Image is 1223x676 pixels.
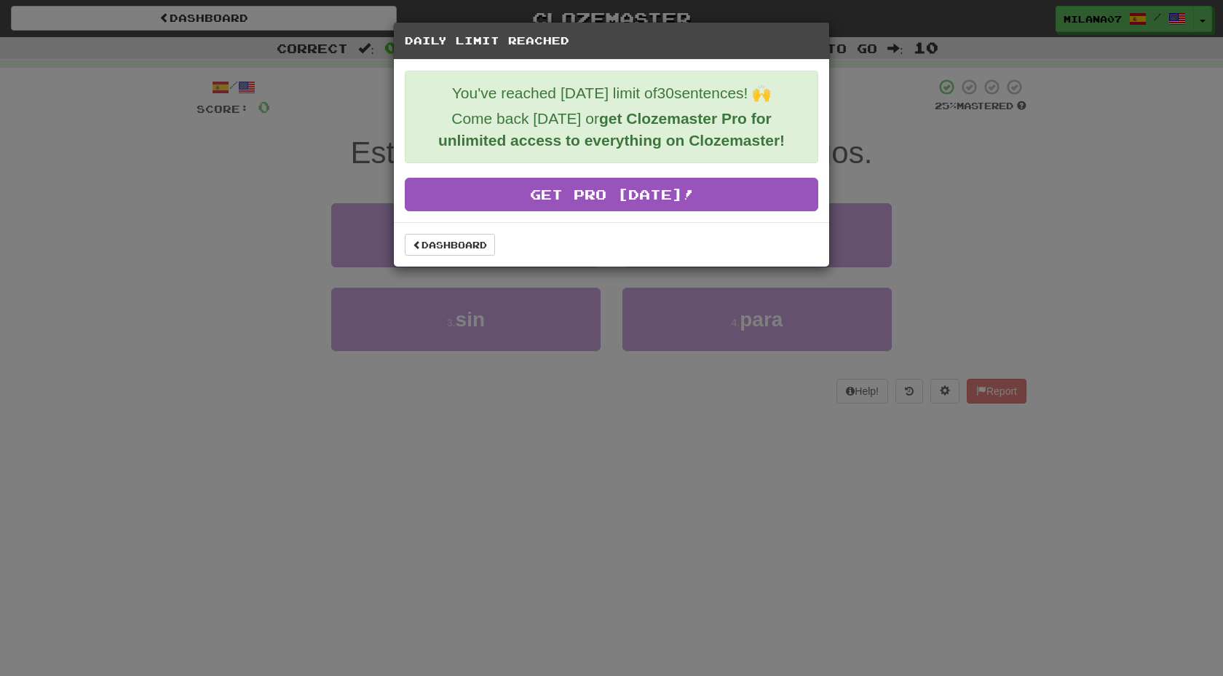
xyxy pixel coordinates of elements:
strong: get Clozemaster Pro for unlimited access to everything on Clozemaster! [438,110,785,149]
p: Come back [DATE] or [416,108,807,152]
h5: Daily Limit Reached [405,34,818,48]
p: You've reached [DATE] limit of 30 sentences! 🙌 [416,82,807,104]
a: Get Pro [DATE]! [405,178,818,211]
a: Dashboard [405,234,495,256]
